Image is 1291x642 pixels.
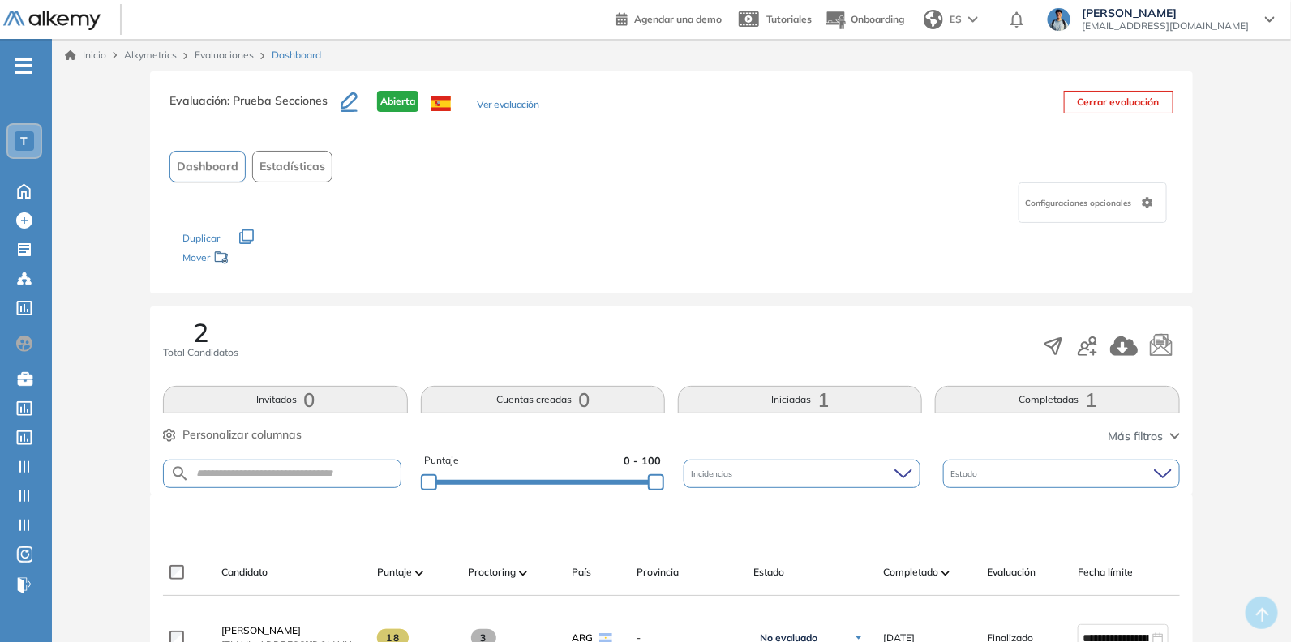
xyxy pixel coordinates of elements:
span: Configuraciones opcionales [1026,197,1135,209]
h3: Evaluación [169,91,341,125]
span: Dashboard [177,158,238,175]
span: País [572,565,591,580]
span: Proctoring [468,565,516,580]
span: Completado [883,565,938,580]
span: Incidencias [692,468,736,480]
span: Dashboard [272,48,321,62]
span: : Prueba Secciones [227,93,328,108]
span: [PERSON_NAME] [1082,6,1249,19]
span: Abierta [377,91,418,112]
div: Configuraciones opcionales [1019,182,1167,223]
button: Cuentas creadas0 [421,386,665,413]
button: Ver evaluación [477,97,538,114]
button: Más filtros [1109,428,1180,445]
img: SEARCH_ALT [170,464,190,484]
div: Incidencias [684,460,920,488]
img: [missing "en.ARROW_ALT" translation] [941,571,950,576]
span: Provincia [637,565,679,580]
button: Invitados0 [163,386,407,413]
button: Personalizar columnas [163,426,302,443]
div: Widget de chat [1210,564,1291,642]
span: T [21,135,28,148]
img: [missing "en.ARROW_ALT" translation] [415,571,423,576]
img: arrow [968,16,978,23]
span: Estado [753,565,784,580]
div: Estado [943,460,1180,488]
span: Puntaje [424,453,459,469]
span: Alkymetrics [124,49,177,61]
span: Onboarding [851,13,904,25]
span: Estadísticas [259,158,325,175]
span: 2 [193,319,208,345]
span: Candidato [221,565,268,580]
img: ESP [431,96,451,111]
a: [PERSON_NAME] [221,623,364,638]
span: Personalizar columnas [182,426,302,443]
span: Estado [951,468,981,480]
button: Estadísticas [252,151,332,182]
button: Iniciadas1 [678,386,922,413]
span: Evaluación [987,565,1036,580]
i: - [15,64,32,67]
span: Duplicar [182,232,220,244]
button: Completadas1 [935,386,1179,413]
a: Agendar una demo [616,8,722,28]
img: Logo [3,11,101,31]
span: 0 - 100 [624,453,661,469]
span: Fecha límite [1078,565,1133,580]
img: world [924,10,943,29]
span: Agendar una demo [634,13,722,25]
span: Tutoriales [766,13,812,25]
span: Puntaje [377,565,412,580]
a: Inicio [65,48,106,62]
img: [missing "en.ARROW_ALT" translation] [519,571,527,576]
iframe: Chat Widget [1210,564,1291,642]
button: Dashboard [169,151,246,182]
button: Onboarding [825,2,904,37]
a: Evaluaciones [195,49,254,61]
span: [EMAIL_ADDRESS][DOMAIN_NAME] [1082,19,1249,32]
span: Total Candidatos [163,345,238,360]
span: ES [950,12,962,27]
span: Más filtros [1109,428,1164,445]
span: [PERSON_NAME] [221,624,301,636]
div: Mover [182,244,345,274]
button: Cerrar evaluación [1064,91,1173,113]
